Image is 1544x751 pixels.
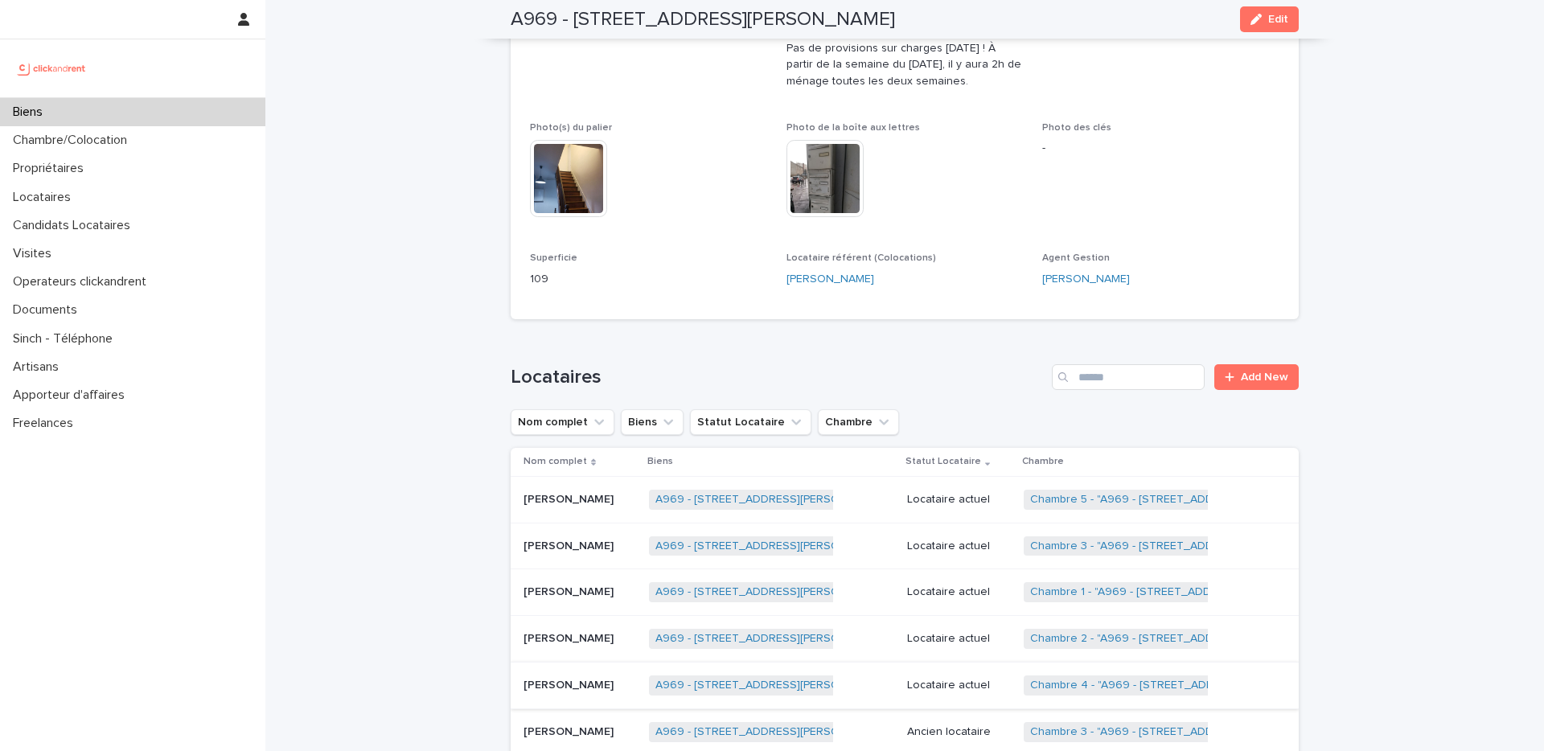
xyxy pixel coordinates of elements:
p: 109 [530,271,767,288]
p: Artisans [6,359,72,375]
p: [PERSON_NAME] [524,675,617,692]
h1: Locataires [511,366,1045,389]
a: Chambre 1 - "A969 - [STREET_ADDRESS][PERSON_NAME]" [1030,585,1334,599]
p: Sinch - Téléphone [6,331,125,347]
input: Search [1052,364,1205,390]
span: Edit [1268,14,1288,25]
span: Photo des clés [1042,123,1111,133]
p: Locataire actuel [907,493,1011,507]
p: Apporteur d'affaires [6,388,138,403]
p: Locataires [6,190,84,205]
p: Nom complet [524,453,587,470]
a: Add New [1214,364,1299,390]
a: Chambre 3 - "A969 - [STREET_ADDRESS][PERSON_NAME]" [1030,540,1337,553]
a: A969 - [STREET_ADDRESS][PERSON_NAME] [655,493,888,507]
tr: [PERSON_NAME][PERSON_NAME] A969 - [STREET_ADDRESS][PERSON_NAME] Locataire actuelChambre 5 - "A969... [511,476,1299,523]
span: Superficie [530,253,577,263]
p: Propriétaires [6,161,96,176]
p: Locataire actuel [907,585,1011,599]
p: [PERSON_NAME] [524,536,617,553]
span: Add New [1241,371,1288,383]
tr: [PERSON_NAME][PERSON_NAME] A969 - [STREET_ADDRESS][PERSON_NAME] Locataire actuelChambre 2 - "A969... [511,616,1299,663]
span: Photo(s) du palier [530,123,612,133]
tr: [PERSON_NAME][PERSON_NAME] A969 - [STREET_ADDRESS][PERSON_NAME] Locataire actuelChambre 4 - "A969... [511,663,1299,709]
button: Statut Locataire [690,409,811,435]
p: Chambre/Colocation [6,133,140,148]
img: UCB0brd3T0yccxBKYDjQ [13,52,91,84]
p: - [1042,140,1279,157]
p: Operateurs clickandrent [6,274,159,289]
a: A969 - [STREET_ADDRESS][PERSON_NAME] [655,632,888,646]
p: Ancien locataire [907,725,1011,739]
a: A969 - [STREET_ADDRESS][PERSON_NAME] [655,725,888,739]
p: Biens [6,105,55,120]
p: Chambre [1022,453,1064,470]
span: Photo de la boîte aux lettres [786,123,920,133]
p: Candidats Locataires [6,218,143,233]
a: Chambre 3 - "A969 - [STREET_ADDRESS][PERSON_NAME]" [1030,725,1337,739]
button: Chambre [818,409,899,435]
h2: A969 - [STREET_ADDRESS][PERSON_NAME] [511,8,895,31]
p: Documents [6,302,90,318]
a: A969 - [STREET_ADDRESS][PERSON_NAME] [655,540,888,553]
p: Freelances [6,416,86,431]
button: Edit [1240,6,1299,32]
tr: [PERSON_NAME][PERSON_NAME] A969 - [STREET_ADDRESS][PERSON_NAME] Locataire actuelChambre 3 - "A969... [511,523,1299,569]
a: [PERSON_NAME] [1042,271,1130,288]
span: Locataire référent (Colocations) [786,253,936,263]
a: A969 - [STREET_ADDRESS][PERSON_NAME] [655,585,888,599]
p: [PERSON_NAME] [524,629,617,646]
p: [PERSON_NAME] [524,490,617,507]
button: Biens [621,409,684,435]
button: Nom complet [511,409,614,435]
p: [PERSON_NAME] [524,722,617,739]
p: Locataire actuel [907,540,1011,553]
a: [PERSON_NAME] [786,271,874,288]
p: Visites [6,246,64,261]
p: Biens [647,453,673,470]
a: Chambre 2 - "A969 - [STREET_ADDRESS][PERSON_NAME]" [1030,632,1337,646]
a: A969 - [STREET_ADDRESS][PERSON_NAME] [655,679,888,692]
p: [PERSON_NAME] [524,582,617,599]
tr: [PERSON_NAME][PERSON_NAME] A969 - [STREET_ADDRESS][PERSON_NAME] Locataire actuelChambre 1 - "A969... [511,569,1299,616]
a: Chambre 4 - "A969 - [STREET_ADDRESS][PERSON_NAME]" [1030,679,1337,692]
span: Agent Gestion [1042,253,1110,263]
p: Statut Locataire [905,453,981,470]
p: Locataire actuel [907,632,1011,646]
a: Chambre 5 - "A969 - [STREET_ADDRESS][PERSON_NAME]" [1030,493,1337,507]
p: Locataire actuel [907,679,1011,692]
